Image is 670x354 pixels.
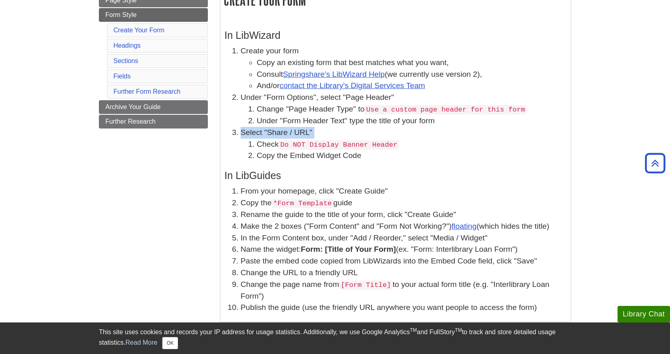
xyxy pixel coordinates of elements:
a: Further Form Research [113,88,180,95]
a: contact the Library's Digital Services Team [280,81,425,90]
li: Copy an existing form that best matches what you want, [257,57,567,69]
span: Further Research [105,118,156,125]
a: Headings [113,42,141,49]
li: Copy the Embed Widget Code [257,150,567,162]
li: Copy the guide [241,197,567,209]
a: Springshare's LibWizard Help [283,70,385,78]
li: Check [257,139,567,150]
li: In the Form Content box, under "Add / Reorder," select "Media / Widget" [241,232,567,244]
span: Form Style [105,11,136,18]
a: Fields [113,73,131,80]
a: Sections [113,57,138,64]
a: Archive Your Guide [99,100,208,114]
li: Select "Share / URL" [241,127,567,162]
code: Do NOT Display Banner Header [278,140,399,150]
span: Archive Your Guide [105,103,161,110]
li: Change the URL to a friendly URL [241,267,567,279]
button: Library Chat [618,306,670,322]
li: Make the 2 boxes ("Form Content" and "Form Not Working?") (which hides the title) [241,221,567,232]
a: Read More [126,339,157,346]
code: Use a custom page header for this form [364,105,527,114]
h3: In LibGuides [224,170,567,181]
strong: : [Title of Your Form] [320,245,396,253]
li: Consult (we currently use version 2), [257,69,567,80]
a: floating [452,222,477,230]
li: And/or [257,80,567,92]
li: Name the widget: (ex. "Form: Interlibrary Loan Form") [241,244,567,255]
button: Close [162,337,178,349]
li: Change the page name from to your actual form title (e.g. "Interlibrary Loan Form") [241,279,567,302]
li: Under "Form Options", select "Page Header" [241,92,567,127]
li: Under "Form Header Text" type the title of your form [257,115,567,127]
strong: Form [301,245,320,253]
li: Paste the embed code copied from LibWizards into the Embed Code field, click "Save" [241,255,567,267]
sup: TM [455,327,462,333]
a: Create Your Form [113,27,164,34]
li: Publish the guide (use the friendly URL anywhere you want people to access the form) [241,302,567,314]
li: Rename the guide to the title of your form, click "Create Guide" [241,209,567,221]
h3: In LibWizard [224,29,567,41]
a: Further Research [99,115,208,129]
div: This site uses cookies and records your IP address for usage statistics. Additionally, we use Goo... [99,327,571,349]
code: *Form Template [272,199,333,208]
a: Form Style [99,8,208,22]
a: Back to Top [642,158,668,169]
li: From your homepage, click "Create Guide" [241,185,567,197]
sup: TM [410,327,417,333]
code: [Form Title] [339,280,392,290]
li: Change "Page Header Type" to [257,103,567,115]
li: Create your form [241,45,567,92]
